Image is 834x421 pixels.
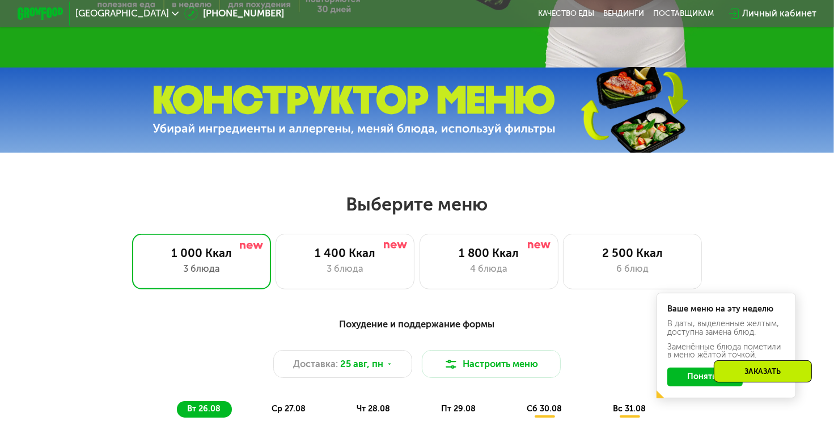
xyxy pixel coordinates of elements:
[538,9,594,18] a: Качество еды
[357,404,390,414] span: чт 28.08
[74,317,760,332] div: Похудение и поддержание формы
[144,262,259,276] div: 3 блюда
[613,404,646,414] span: вс 31.08
[667,320,785,336] div: В даты, выделенные желтым, доступна замена блюд.
[667,343,785,360] div: Заменённые блюда пометили в меню жёлтой точкой.
[75,9,169,18] span: [GEOGRAPHIC_DATA]
[184,7,284,21] a: [PHONE_NUMBER]
[742,7,816,21] div: Личный кабинет
[340,357,383,372] span: 25 авг, пн
[603,9,644,18] a: Вендинги
[144,246,259,260] div: 1 000 Ккал
[667,368,743,386] button: Понятно
[187,404,221,414] span: вт 26.08
[527,404,562,414] span: сб 30.08
[272,404,306,414] span: ср 27.08
[288,262,403,276] div: 3 блюда
[575,246,689,260] div: 2 500 Ккал
[431,262,546,276] div: 4 блюда
[431,246,546,260] div: 1 800 Ккал
[422,350,561,378] button: Настроить меню
[575,262,689,276] div: 6 блюд
[293,357,338,372] span: Доставка:
[667,305,785,313] div: Ваше меню на эту неделю
[288,246,403,260] div: 1 400 Ккал
[653,9,714,18] div: поставщикам
[37,193,797,216] h2: Выберите меню
[714,360,812,382] div: Заказать
[441,404,476,414] span: пт 29.08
